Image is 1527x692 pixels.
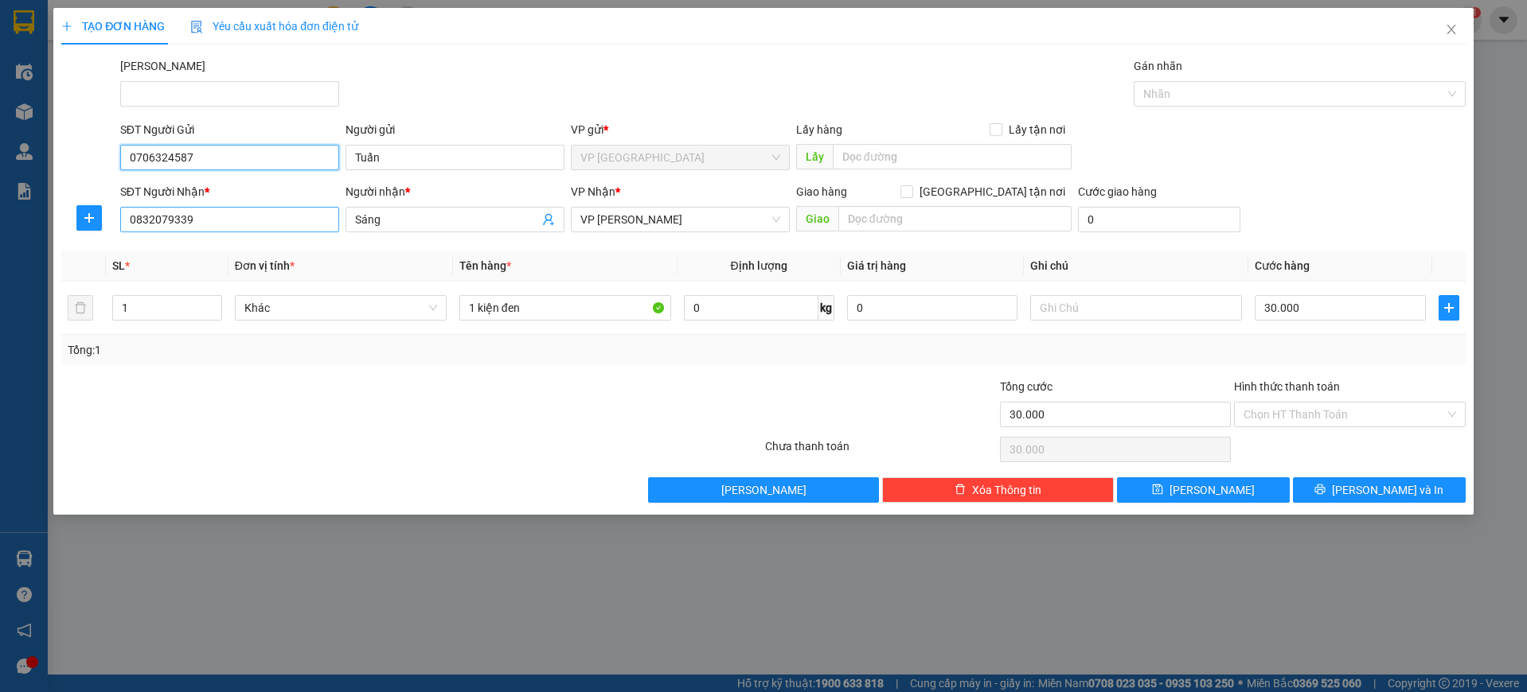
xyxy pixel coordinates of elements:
[1314,484,1326,496] span: printer
[1030,295,1242,321] input: Ghi Chú
[1078,207,1240,232] input: Cước giao hàng
[112,259,125,272] span: SL
[972,481,1041,499] span: Xóa Thông tin
[542,213,555,226] span: user-add
[796,123,842,136] span: Lấy hàng
[1234,380,1340,393] label: Hình thức thanh toán
[61,20,165,33] span: TẠO ĐƠN HÀNG
[1002,121,1072,138] span: Lấy tận nơi
[190,21,203,33] img: icon
[120,60,205,72] label: Mã ĐH
[580,146,780,169] span: VP Nha Trang
[1293,477,1466,503] button: printer[PERSON_NAME] và In
[731,259,787,272] span: Định lượng
[346,183,564,200] div: Người nhận
[459,295,671,321] input: VD: Bàn, Ghế
[68,295,93,321] button: delete
[1445,23,1458,36] span: close
[648,477,880,503] button: [PERSON_NAME]
[1000,380,1052,393] span: Tổng cước
[833,144,1072,169] input: Dọc đường
[77,212,101,224] span: plus
[913,183,1072,200] span: [GEOGRAPHIC_DATA] tận nơi
[459,259,511,272] span: Tên hàng
[818,295,834,321] span: kg
[882,477,1114,503] button: deleteXóa Thông tin
[796,144,833,169] span: Lấy
[847,259,906,272] span: Giá trị hàng
[571,185,615,198] span: VP Nhận
[571,121,790,138] div: VP gửi
[838,206,1072,231] input: Dọc đường
[1170,481,1255,499] span: [PERSON_NAME]
[847,295,1018,321] input: 0
[235,259,295,272] span: Đơn vị tính
[76,205,102,231] button: plus
[1024,251,1248,282] th: Ghi chú
[1332,481,1443,499] span: [PERSON_NAME] và In
[763,437,998,465] div: Chưa thanh toán
[580,208,780,231] span: VP Phan Thiết
[796,206,838,231] span: Giao
[1134,60,1182,72] label: Gán nhãn
[120,183,339,200] div: SĐT Người Nhận
[1429,8,1474,52] button: Close
[1078,185,1157,198] label: Cước giao hàng
[1117,477,1290,503] button: save[PERSON_NAME]
[1152,484,1163,496] span: save
[955,484,966,496] span: delete
[61,21,72,32] span: plus
[68,341,589,359] div: Tổng: 1
[1439,295,1459,321] button: plus
[346,121,564,138] div: Người gửi
[120,121,339,138] div: SĐT Người Gửi
[120,81,339,107] input: Mã ĐH
[190,20,358,33] span: Yêu cầu xuất hóa đơn điện tử
[1439,301,1459,314] span: plus
[721,481,806,499] span: [PERSON_NAME]
[1255,259,1310,272] span: Cước hàng
[244,296,437,320] span: Khác
[796,185,847,198] span: Giao hàng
